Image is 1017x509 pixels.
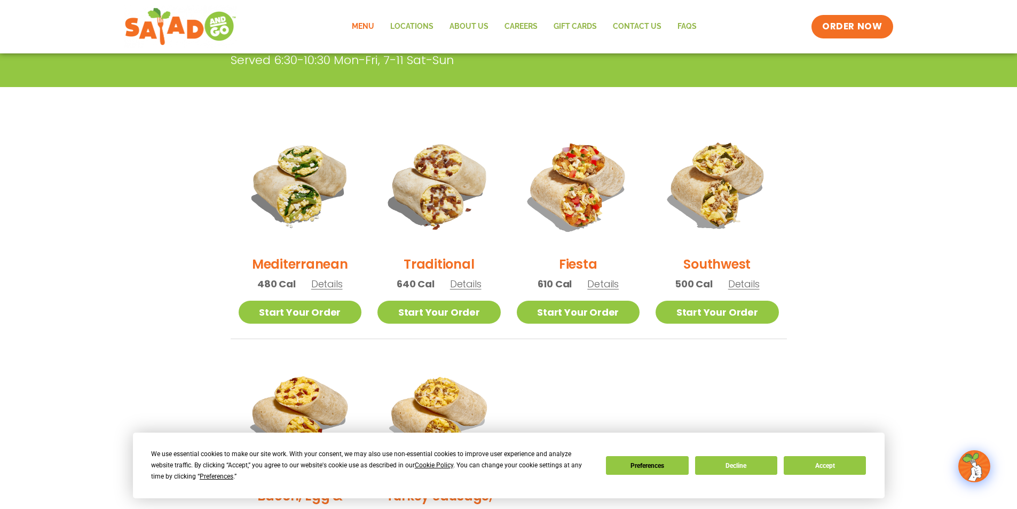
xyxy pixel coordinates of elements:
span: Cookie Policy [415,461,453,469]
a: Start Your Order [377,301,501,324]
span: 500 Cal [675,277,713,291]
img: Product photo for Turkey Sausage, Egg & Cheese [377,355,501,479]
div: We use essential cookies to make our site work. With your consent, we may also use non-essential ... [151,449,593,482]
span: Preferences [200,473,233,480]
a: Start Your Order [656,301,779,324]
p: Served 6:30-10:30 Mon-Fri, 7-11 Sat-Sun [231,51,706,69]
a: About Us [442,14,496,39]
a: Start Your Order [239,301,362,324]
span: Details [450,277,482,291]
h2: Fiesta [559,255,597,273]
img: Product photo for Southwest [656,123,779,247]
h2: Mediterranean [252,255,348,273]
img: Product photo for Mediterranean Breakfast Burrito [239,123,362,247]
a: Start Your Order [517,301,640,324]
div: Cookie Consent Prompt [133,433,885,498]
img: Product photo for Fiesta [517,123,640,247]
a: ORDER NOW [811,15,893,38]
img: Product photo for Traditional [377,123,501,247]
span: 480 Cal [257,277,296,291]
span: Details [311,277,343,291]
a: Menu [344,14,382,39]
img: Product photo for Bacon, Egg & Cheese [239,355,362,479]
span: ORDER NOW [822,20,882,33]
a: FAQs [669,14,705,39]
h2: Southwest [683,255,751,273]
img: wpChatIcon [959,451,989,481]
a: Careers [496,14,546,39]
img: new-SAG-logo-768×292 [124,5,237,48]
button: Preferences [606,456,688,475]
a: Contact Us [605,14,669,39]
a: Locations [382,14,442,39]
nav: Menu [344,14,705,39]
span: Details [587,277,619,291]
button: Decline [695,456,777,475]
button: Accept [784,456,866,475]
span: Details [728,277,760,291]
span: 610 Cal [538,277,572,291]
a: GIFT CARDS [546,14,605,39]
span: 640 Cal [397,277,435,291]
h2: Traditional [404,255,474,273]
